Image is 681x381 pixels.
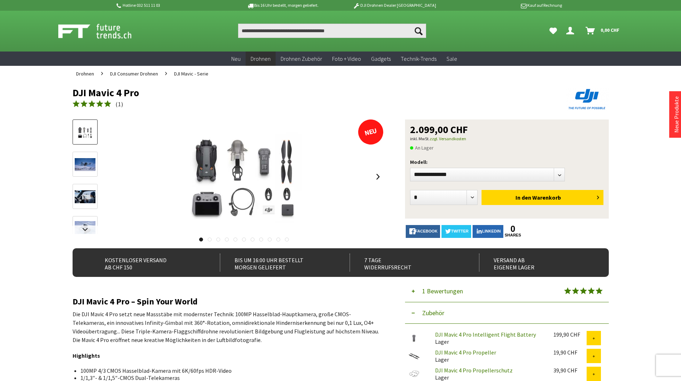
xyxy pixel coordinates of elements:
[73,100,123,109] a: (1)
[563,24,580,38] a: Dein Konto
[446,55,457,62] span: Sale
[171,66,212,82] a: DJI Mavic - Serie
[410,135,604,143] p: inkl. MwSt.
[405,302,609,324] button: Zubehör
[441,225,471,238] a: twitter
[58,22,147,40] img: Shop Futuretrends - zur Startseite wechseln
[118,101,121,108] span: 1
[479,254,593,272] div: Versand ab eigenem Lager
[583,24,623,38] a: Warenkorb
[601,24,620,36] span: 0,00 CHF
[73,87,502,98] h1: DJI Mavic 4 Pro
[75,124,95,140] img: Vorschau: DJI Mavic 4 Pro
[406,225,440,238] a: facebook
[405,349,423,362] img: DJI Mavic 4 Pro Propeller
[566,87,609,111] img: DJI
[107,66,162,82] a: DJI Consumer Drohnen
[515,194,531,201] span: In den
[435,367,513,374] a: DJI Mavic 4 Pro Propellerschutz
[450,1,562,10] p: Kauf auf Rechnung
[405,331,423,345] img: DJI Mavic 4 Pro Intelligent Flight Battery
[451,229,469,233] span: twitter
[115,1,227,10] p: Hotline 032 511 11 03
[90,254,204,272] div: Kostenloser Versand ab CHF 150
[441,52,462,66] a: Sale
[532,194,561,201] span: Warenkorb
[546,24,561,38] a: Meine Favoriten
[410,143,434,152] span: An Lager
[429,349,548,363] div: Lager
[220,254,334,272] div: Bis um 16:00 Uhr bestellt Morgen geliefert
[246,52,276,66] a: Drohnen
[371,55,391,62] span: Gadgets
[231,55,241,62] span: Neu
[435,331,536,338] a: DJI Mavic 4 Pro Intelligent Flight Battery
[430,136,466,141] a: zzgl. Versandkosten
[415,229,438,233] span: facebook
[473,225,503,238] a: LinkedIn
[76,70,94,77] span: Drohnen
[339,1,450,10] p: DJI Drohnen Dealer [GEOGRAPHIC_DATA]
[411,24,426,38] button: Suchen
[73,310,384,344] p: Die DJI Mavic 4 Pro setzt neue Massstäbe mit modernster Technik: 100MP Hasselblad-Hauptkamera, gr...
[553,331,587,338] div: 199,90 CHF
[396,52,441,66] a: Technik-Trends
[435,349,496,356] a: DJI Mavic 4 Pro Propeller
[482,190,603,205] button: In den Warenkorb
[429,367,548,381] div: Lager
[405,367,423,380] img: DJI Mavic 4 Pro Propellerschutz
[482,229,501,233] span: LinkedIn
[553,349,587,356] div: 19,90 CHF
[366,52,396,66] a: Gadgets
[505,233,521,238] a: shares
[110,70,158,77] span: DJI Consumer Drohnen
[350,254,464,272] div: 7 Tage Widerrufsrecht
[405,280,609,302] button: 1 Bewertungen
[73,297,384,306] h2: DJI Mavic 4 Pro – Spin Your World
[80,367,378,374] li: 100MP 4/3 CMOS Hasselblad-Kamera mit 6K/60fps HDR-Video
[332,55,361,62] span: Foto + Video
[401,55,436,62] span: Technik-Trends
[553,367,587,374] div: 39,90 CHF
[227,1,339,10] p: Bis 16 Uhr bestellt, morgen geliefert.
[327,52,366,66] a: Foto + Video
[73,352,100,359] strong: Highlights
[410,158,604,166] p: Modell:
[115,101,123,108] span: ( )
[73,66,98,82] a: Drohnen
[429,331,548,345] div: Lager
[226,52,246,66] a: Neu
[410,124,468,135] span: 2.099,00 CHF
[281,55,322,62] span: Drohnen Zubehör
[251,55,271,62] span: Drohnen
[168,119,320,234] img: DJI Mavic 4 Pro
[276,52,327,66] a: Drohnen Zubehör
[238,24,426,38] input: Produkt, Marke, Kategorie, EAN, Artikelnummer…
[673,96,680,133] a: Neue Produkte
[174,70,208,77] span: DJI Mavic - Serie
[505,225,521,233] a: 0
